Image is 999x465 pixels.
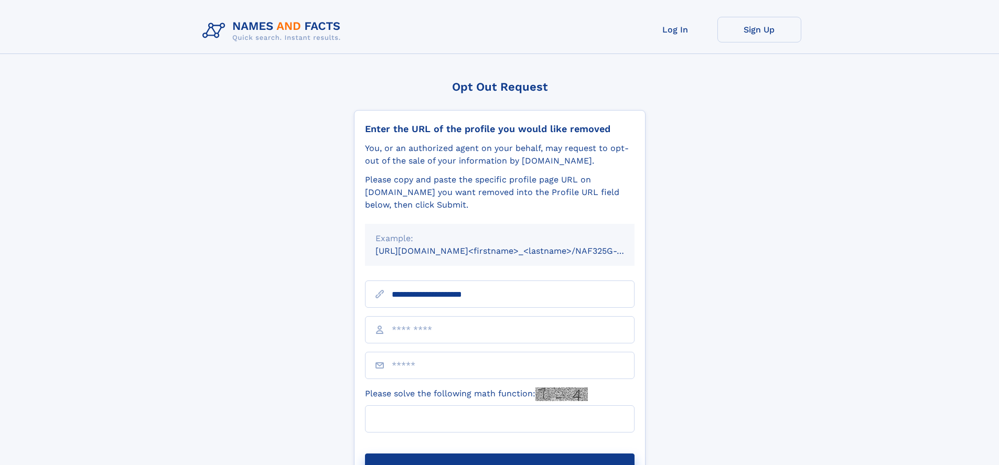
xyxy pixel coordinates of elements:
div: Enter the URL of the profile you would like removed [365,123,635,135]
div: Please copy and paste the specific profile page URL on [DOMAIN_NAME] you want removed into the Pr... [365,174,635,211]
a: Sign Up [717,17,801,42]
img: Logo Names and Facts [198,17,349,45]
div: Example: [375,232,624,245]
label: Please solve the following math function: [365,387,588,401]
div: You, or an authorized agent on your behalf, may request to opt-out of the sale of your informatio... [365,142,635,167]
small: [URL][DOMAIN_NAME]<firstname>_<lastname>/NAF325G-xxxxxxxx [375,246,654,256]
a: Log In [633,17,717,42]
div: Opt Out Request [354,80,646,93]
